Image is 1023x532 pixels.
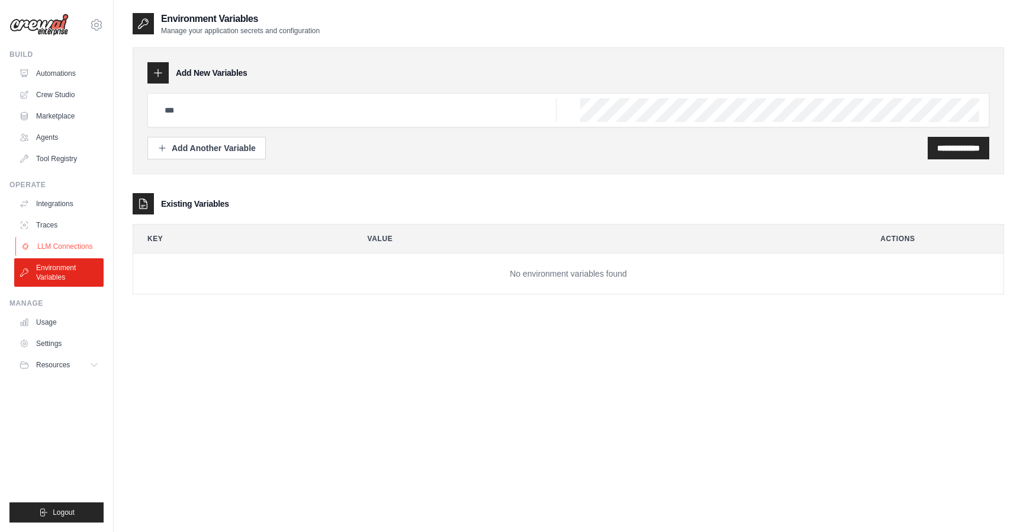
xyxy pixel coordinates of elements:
h3: Add New Variables [176,67,247,79]
button: Add Another Variable [147,137,266,159]
p: Manage your application secrets and configuration [161,26,320,36]
div: Build [9,50,104,59]
a: Marketplace [14,107,104,126]
th: Value [353,225,857,253]
span: Resources [36,360,70,370]
a: Crew Studio [14,85,104,104]
a: LLM Connections [15,237,105,256]
a: Settings [14,334,104,353]
div: Operate [9,180,104,190]
td: No environment variables found [133,254,1003,294]
a: Tool Registry [14,149,104,168]
a: Environment Variables [14,258,104,287]
a: Traces [14,216,104,235]
a: Automations [14,64,104,83]
button: Resources [14,355,104,374]
div: Add Another Variable [157,142,256,154]
h3: Existing Variables [161,198,229,210]
th: Key [133,225,344,253]
h2: Environment Variables [161,12,320,26]
button: Logout [9,502,104,523]
img: Logo [9,14,69,36]
div: Manage [9,299,104,308]
a: Usage [14,313,104,332]
th: Actions [866,225,1003,253]
a: Agents [14,128,104,147]
a: Integrations [14,194,104,213]
span: Logout [53,508,75,517]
